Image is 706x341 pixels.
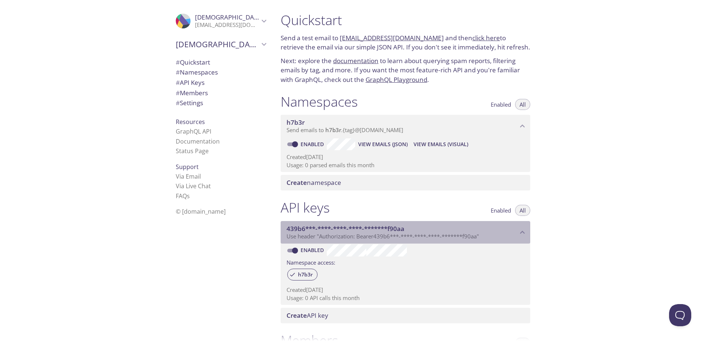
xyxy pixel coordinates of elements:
[281,115,530,138] div: h7b3r namespace
[170,77,272,88] div: API Keys
[287,311,307,320] span: Create
[669,304,691,326] iframe: Help Scout Beacon - Open
[333,56,378,65] a: documentation
[187,192,190,200] span: s
[340,34,444,42] a: [EMAIL_ADDRESS][DOMAIN_NAME]
[281,93,358,110] h1: Namespaces
[287,178,341,187] span: namespace
[281,33,530,52] p: Send a test email to and then to retrieve the email via our simple JSON API. If you don't see it ...
[299,141,327,148] a: Enabled
[170,57,272,68] div: Quickstart
[170,88,272,98] div: Members
[414,140,468,149] span: View Emails (Visual)
[176,99,180,107] span: #
[299,247,327,254] a: Enabled
[287,153,524,161] p: Created [DATE]
[281,175,530,190] div: Create namespace
[176,172,201,180] a: Via Email
[176,58,210,66] span: Quickstart
[486,99,515,110] button: Enabled
[287,311,328,320] span: API key
[176,137,220,145] a: Documentation
[411,138,471,150] button: View Emails (Visual)
[287,178,307,187] span: Create
[176,58,180,66] span: #
[358,140,408,149] span: View Emails (JSON)
[176,89,208,97] span: Members
[486,205,515,216] button: Enabled
[515,99,530,110] button: All
[281,308,530,323] div: Create API Key
[176,127,211,135] a: GraphQL API
[287,256,335,267] label: Namespace access:
[176,39,259,49] span: [DEMOGRAPHIC_DATA]'s team
[287,269,318,280] div: h7b3r
[176,68,180,76] span: #
[170,9,272,33] div: Christian Santiago
[176,163,199,171] span: Support
[287,161,524,169] p: Usage: 0 parsed emails this month
[176,78,205,87] span: API Keys
[176,99,203,107] span: Settings
[170,67,272,77] div: Namespaces
[366,75,427,84] a: GraphQL Playground
[515,205,530,216] button: All
[176,182,211,190] a: Via Live Chat
[287,118,305,127] span: h7b3r
[287,286,524,294] p: Created [DATE]
[176,78,180,87] span: #
[355,138,411,150] button: View Emails (JSON)
[176,192,190,200] a: FAQ
[281,199,330,216] h1: API keys
[170,35,272,54] div: Christian's team
[281,12,530,28] h1: Quickstart
[195,21,259,29] p: [EMAIL_ADDRESS][DOMAIN_NAME]
[176,147,209,155] a: Status Page
[176,68,218,76] span: Namespaces
[287,294,524,302] p: Usage: 0 API calls this month
[176,118,205,126] span: Resources
[472,34,500,42] a: click here
[176,89,180,97] span: #
[170,98,272,108] div: Team Settings
[325,126,341,134] span: h7b3r
[176,207,226,216] span: © [DOMAIN_NAME]
[287,126,403,134] span: Send emails to . {tag} @[DOMAIN_NAME]
[294,271,317,278] span: h7b3r
[281,56,530,85] p: Next: explore the to learn about querying spam reports, filtering emails by tag, and more. If you...
[195,13,315,21] span: [DEMOGRAPHIC_DATA] [PERSON_NAME]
